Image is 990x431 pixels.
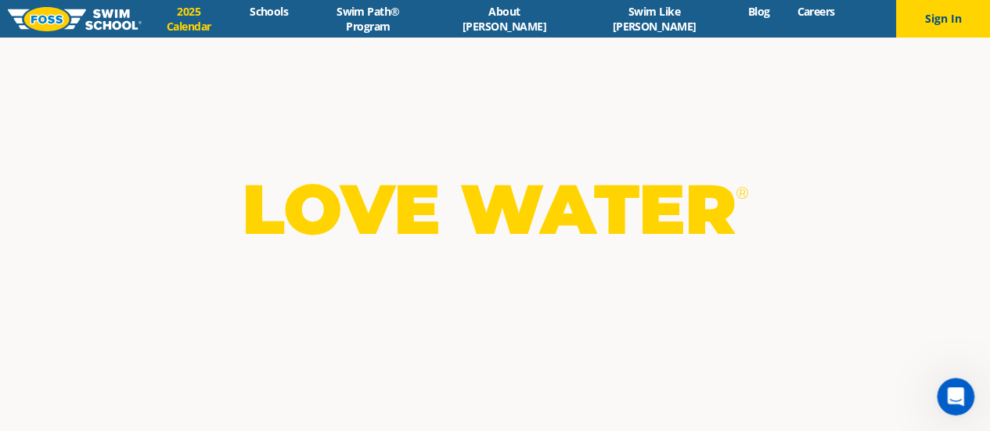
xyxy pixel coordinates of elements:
[236,4,302,19] a: Schools
[8,7,142,31] img: FOSS Swim School Logo
[937,378,974,415] iframe: Intercom live chat
[434,4,574,34] a: About [PERSON_NAME]
[142,4,236,34] a: 2025 Calendar
[242,167,748,251] p: LOVE WATER
[783,4,848,19] a: Careers
[574,4,734,34] a: Swim Like [PERSON_NAME]
[736,183,748,203] sup: ®
[734,4,783,19] a: Blog
[302,4,434,34] a: Swim Path® Program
